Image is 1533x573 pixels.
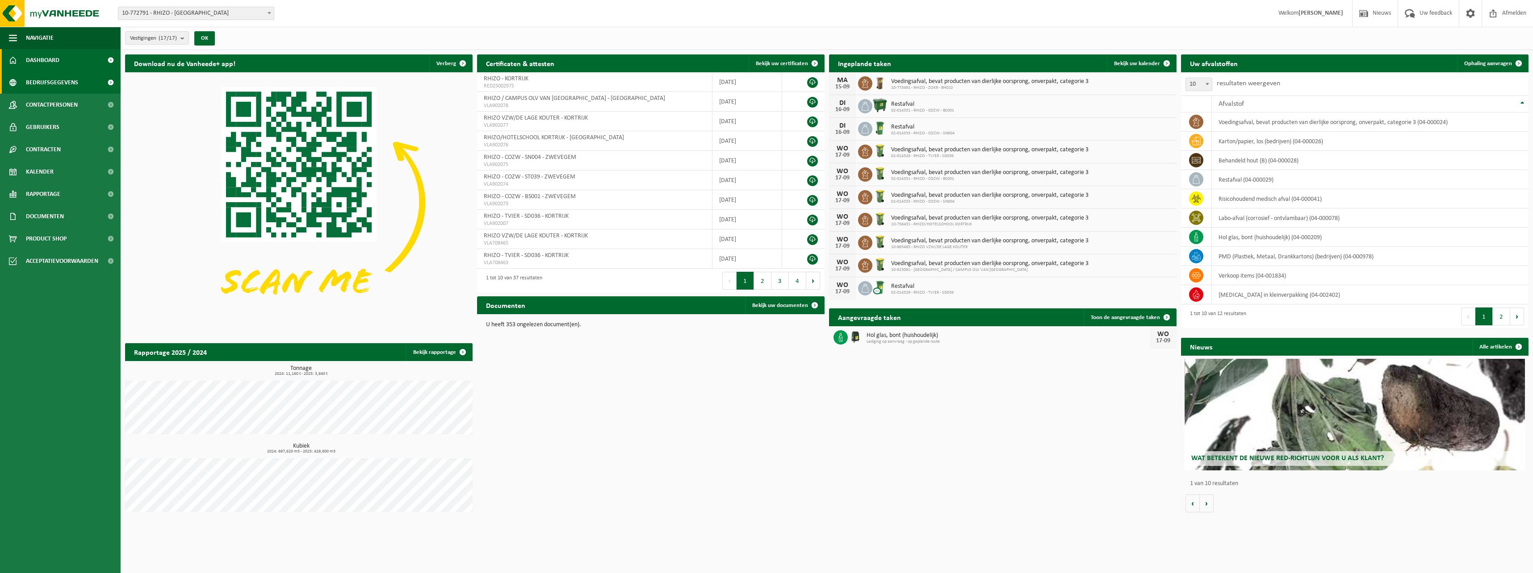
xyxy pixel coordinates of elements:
span: RHIZO VZW/DE LAGE KOUTER - KORTRIJK [484,233,588,239]
button: Next [1510,307,1524,325]
span: Voedingsafval, bevat producten van dierlijke oorsprong, onverpakt, categorie 3 [891,146,1089,154]
span: Rapportage [26,183,60,205]
span: 02-014331 - RHIZO - COZW - BS001 [891,108,954,113]
p: U heeft 353 ongelezen document(en). [486,322,816,328]
button: Volgende [1200,494,1214,512]
a: Wat betekent de nieuwe RED-richtlijn voor u als klant? [1185,359,1525,470]
span: Ophaling aanvragen [1464,61,1512,66]
span: Voedingsafval, bevat producten van dierlijke oorsprong, onverpakt, categorie 3 [891,237,1089,245]
span: Bekijk uw kalender [1114,61,1160,66]
span: VLA902007 [484,220,705,227]
button: 4 [789,272,806,290]
img: WB-0140-HPE-GN-50 [872,234,888,249]
h2: Rapportage 2025 / 2024 [125,343,216,361]
span: Wat betekent de nieuwe RED-richtlijn voor u als klant? [1191,455,1384,462]
td: [DATE] [712,190,782,210]
span: RHIZO - COZW - SN004 - ZWEVEGEM [484,154,576,161]
button: 2 [1493,307,1510,325]
div: 1 tot 10 van 37 resultaten [482,271,542,291]
span: Contactpersonen [26,94,78,116]
span: Bedrijfsgegevens [26,71,78,94]
td: [MEDICAL_DATA] in kleinverpakking (04-002402) [1212,285,1529,304]
td: [DATE] [712,131,782,151]
span: Acceptatievoorwaarden [26,250,98,272]
strong: [PERSON_NAME] [1298,10,1343,17]
span: VLA902078 [484,102,705,109]
td: behandeld hout (B) (04-000028) [1212,151,1529,170]
span: Voedingsafval, bevat producten van dierlijke oorsprong, onverpakt, categorie 3 [891,169,1089,176]
img: WB-0140-HPE-GN-50 [872,189,888,204]
td: [DATE] [712,112,782,131]
h2: Aangevraagde taken [829,308,910,326]
a: Ophaling aanvragen [1457,54,1528,72]
div: 17-09 [834,198,851,204]
h2: Download nu de Vanheede+ app! [125,54,244,72]
h2: Uw afvalstoffen [1181,54,1247,72]
span: 10-865485 - RHIZO VZW/DE LAGE KOUTER [891,245,1089,250]
td: labo-afval (corrosief - ontvlambaar) (04-000078) [1212,208,1529,228]
span: Restafval [891,283,954,290]
div: DI [834,122,851,129]
span: RHIZO - COZW - ST039 - ZWEVEGEM [484,174,575,180]
span: 10-772791 - RHIZO - KORTRIJK [118,7,274,20]
span: Documenten [26,205,64,228]
span: 10-758431 - RHIZO/HOTELSCHOOL KORTRIJK [891,222,1089,227]
span: 02-014331 - RHIZO - COZW - BS001 [891,176,1089,182]
div: 17-09 [834,175,851,181]
td: [DATE] [712,92,782,112]
span: Product Shop [26,228,67,250]
div: WO [834,191,851,198]
div: 17-09 [834,289,851,295]
div: 16-09 [834,107,851,113]
span: VLA902077 [484,122,705,129]
div: 17-09 [834,220,851,227]
button: Previous [722,272,737,290]
h3: Tonnage [130,365,473,376]
img: CR-HR-1C-1000-PES-01 [848,329,863,344]
span: 02-014333 - RHIZO - COZW - SN004 [891,199,1089,204]
h3: Kubiek [130,443,473,454]
div: 15-09 [834,84,851,90]
button: Next [806,272,820,290]
img: WB-0240-HPE-GN-01 [872,120,888,136]
a: Toon de aangevraagde taken [1084,308,1176,326]
div: WO [834,236,851,243]
span: Dashboard [26,49,59,71]
td: [DATE] [712,229,782,249]
span: Hol glas, bont (huishoudelijk) [867,332,1150,339]
span: Bekijk uw documenten [752,303,808,308]
span: VLA902075 [484,161,705,168]
span: 10-773491 - RHIZO - ZOKR - BH010 [891,85,1089,91]
img: WB-1100-HPE-GN-01 [872,98,888,113]
span: RHIZO/HOTELSCHOOL KORTRIJK - [GEOGRAPHIC_DATA] [484,134,624,141]
td: [DATE] [712,249,782,269]
span: VLA708463 [484,259,705,266]
span: Navigatie [26,27,54,49]
span: RED25002975 [484,83,705,90]
span: 2024: 697,620 m3 - 2025: 429,600 m3 [130,449,473,454]
span: RHIZO / CAMPUS OLV VAN [GEOGRAPHIC_DATA] - [GEOGRAPHIC_DATA] [484,95,665,102]
span: VLA902076 [484,141,705,149]
span: Contracten [26,138,61,161]
span: RHIZO - TVIER - SD036 - KORTRIJK [484,213,569,220]
p: 1 van 10 resultaten [1190,481,1524,487]
span: Lediging op aanvraag - op geplande route [867,339,1150,345]
h2: Ingeplande taken [829,54,900,72]
span: 02-014329 - RHIZO - TVIER - SD036 [891,290,954,295]
span: Voedingsafval, bevat producten van dierlijke oorsprong, onverpakt, categorie 3 [891,215,1089,222]
span: 02-014329 - RHIZO - TVIER - SD036 [891,154,1089,159]
span: Voedingsafval, bevat producten van dierlijke oorsprong, onverpakt, categorie 3 [891,78,1089,85]
td: verkoop items (04-001834) [1212,266,1529,285]
a: Bekijk rapportage [406,343,472,361]
h2: Nieuws [1181,338,1221,355]
div: WO [834,213,851,220]
div: WO [834,282,851,289]
div: WO [834,259,851,266]
span: Voedingsafval, bevat producten van dierlijke oorsprong, onverpakt, categorie 3 [891,192,1089,199]
span: Toon de aangevraagde taken [1091,315,1160,320]
img: WB-0240-CU [872,280,888,295]
span: 2024: 11,160 t - 2025: 3,840 t [130,372,473,376]
span: VLA902074 [484,181,705,188]
span: Vestigingen [130,32,177,45]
